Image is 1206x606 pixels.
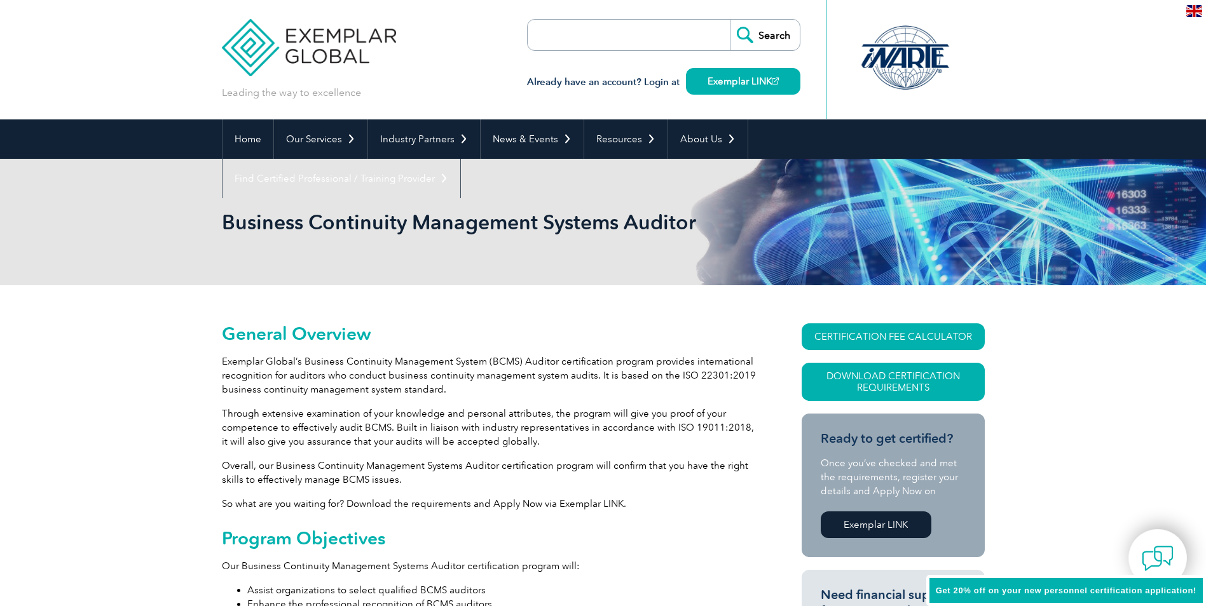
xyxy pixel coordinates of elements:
h1: Business Continuity Management Systems Auditor [222,210,710,234]
img: open_square.png [772,77,779,84]
img: contact-chat.png [1142,542,1174,574]
p: Our Business Continuity Management Systems Auditor certification program will: [222,559,756,573]
input: Search [730,20,800,50]
a: Resources [584,119,668,159]
p: Exemplar Global’s Business Continuity Management System (BCMS) Auditor certification program prov... [222,354,756,396]
li: Assist organizations to select qualified BCMS auditors [247,583,756,597]
a: Industry Partners [368,119,480,159]
a: About Us [668,119,748,159]
h2: General Overview [222,323,756,344]
a: Find Certified Professional / Training Provider [223,159,460,198]
p: So what are you waiting for? Download the requirements and Apply Now via Exemplar LINK. [222,497,756,511]
a: CERTIFICATION FEE CALCULATOR [802,323,985,350]
h3: Already have an account? Login at [527,74,800,90]
p: Leading the way to excellence [222,86,361,100]
img: en [1186,5,1202,17]
p: Once you’ve checked and met the requirements, register your details and Apply Now on [821,456,966,498]
h3: Ready to get certified? [821,431,966,447]
a: Exemplar LINK [686,68,800,95]
a: News & Events [481,119,584,159]
a: Exemplar LINK [821,511,931,538]
a: Our Services [274,119,367,159]
p: Overall, our Business Continuity Management Systems Auditor certification program will confirm th... [222,459,756,487]
a: Download Certification Requirements [802,363,985,401]
a: Home [223,119,273,159]
h2: Program Objectives [222,528,756,548]
p: Through extensive examination of your knowledge and personal attributes, the program will give yo... [222,407,756,448]
span: Get 20% off on your new personnel certification application! [936,586,1196,595]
